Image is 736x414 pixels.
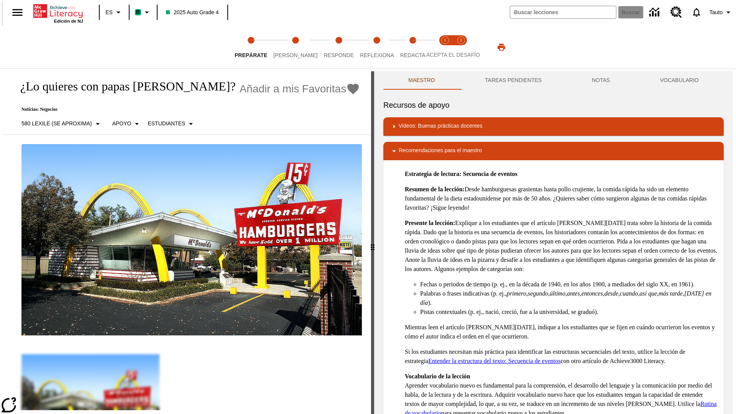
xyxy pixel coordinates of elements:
button: Seleccionar estudiante [145,117,199,131]
p: Estudiantes [148,120,185,128]
strong: Vocabulario de la lección [405,373,470,379]
span: B [136,7,140,17]
h6: Recursos de apoyo [383,99,724,111]
div: Portada [33,3,83,23]
strong: Resumen de la lección: [405,186,465,192]
button: Tipo de apoyo, Apoyo [109,117,145,131]
em: desde [605,290,618,297]
span: Prepárate [235,52,267,58]
strong: Estrategia de lectura: Secuencia de eventos [405,171,517,177]
p: Videos: Buenas prácticas docentes [399,122,482,131]
p: Apoyo [112,120,131,128]
button: Añadir a mis Favoritas - ¿Lo quieres con papas fritas? [240,82,360,95]
button: VOCABULARIO [635,71,724,90]
button: Prepárate step 1 of 5 [228,26,273,68]
h1: ¿Lo quieres con papas [PERSON_NAME]? [12,79,236,94]
span: Añadir a mis Favoritas [240,83,347,95]
button: Acepta el desafío lee step 1 of 2 [434,26,456,68]
a: Centro de información [645,2,666,23]
strong: Presente la lección: [405,220,455,226]
span: Reflexiona [360,52,394,58]
button: TAREAS PENDIENTES [460,71,567,90]
em: primero [507,290,526,297]
span: Tauto [710,8,723,16]
a: Notificaciones [687,2,706,22]
div: Pulsa la tecla de intro o la barra espaciadora y luego presiona las flechas de derecha e izquierd... [371,71,374,414]
button: Reflexiona step 4 of 5 [354,26,400,68]
p: Noticias: Negocios [12,107,360,112]
em: más tarde [659,290,683,297]
li: Fechas o periodos de tiempo (p. ej., en la década de 1940, en los años 1900, a mediados del siglo... [420,280,718,289]
input: Buscar campo [510,6,616,18]
em: entonces [582,290,603,297]
button: Imprimir [489,40,514,54]
button: Boost El color de la clase es verde menta. Cambiar el color de la clase. [132,5,154,19]
em: segundo [528,290,548,297]
p: Desde hamburguesas grasientas hasta pollo crujiente, la comida rápida ha sido un elemento fundame... [405,185,718,212]
button: Redacta step 5 of 5 [394,26,432,68]
button: Abrir el menú lateral [6,1,29,24]
p: Explique a los estudiantes que el artículo [PERSON_NAME][DATE] trata sobre la historia de la comi... [405,219,718,274]
li: Palabras o frases indicativas (p. ej., , , , , , , , , , ). [420,289,718,307]
div: activity [374,71,733,414]
span: [PERSON_NAME] [273,52,317,58]
img: Uno de los primeros locales de McDonald's, con el icónico letrero rojo y los arcos amarillos. [21,144,362,336]
span: ES [105,8,113,16]
button: Perfil/Configuración [706,5,736,19]
em: así que [639,290,657,297]
span: Redacta [400,52,426,58]
text: 2 [460,38,462,42]
p: 580 Lexile (Se aproxima) [21,120,92,128]
div: Videos: Buenas prácticas docentes [383,117,724,136]
p: Recomendaciones para el maestro [399,146,482,156]
button: Lee step 2 of 5 [267,26,324,68]
p: Mientras leen el artículo [PERSON_NAME][DATE], indique a los estudiantes que se fijen en cuándo o... [405,323,718,341]
a: Entender la estructura del texto: Secuencia de eventos [428,358,560,364]
li: Pistas contextuales (p. ej., nació, creció, fue a la universidad, se graduó). [420,307,718,317]
em: cuando [620,290,638,297]
div: Recomendaciones para el maestro [383,142,724,160]
a: Centro de recursos, Se abrirá en una pestaña nueva. [666,2,687,23]
em: antes [567,290,580,297]
span: Responde [324,52,354,58]
button: NOTAS [567,71,635,90]
em: último [550,290,565,297]
span: ACEPTA EL DESAFÍO [426,52,480,58]
button: Acepta el desafío contesta step 2 of 2 [450,26,472,68]
div: reading [3,71,371,410]
span: Edición de NJ [54,19,83,23]
button: Maestro [383,71,460,90]
div: Instructional Panel Tabs [383,71,724,90]
text: 1 [444,38,446,42]
button: Lenguaje: ES, Selecciona un idioma [102,5,127,19]
button: Responde step 3 of 5 [317,26,360,68]
span: 2025 Auto Grade 4 [166,8,219,16]
button: Seleccione Lexile, 580 Lexile (Se aproxima) [18,117,105,131]
p: Si los estudiantes necesitan más práctica para identificar las estructuras secuenciales del texto... [405,347,718,366]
